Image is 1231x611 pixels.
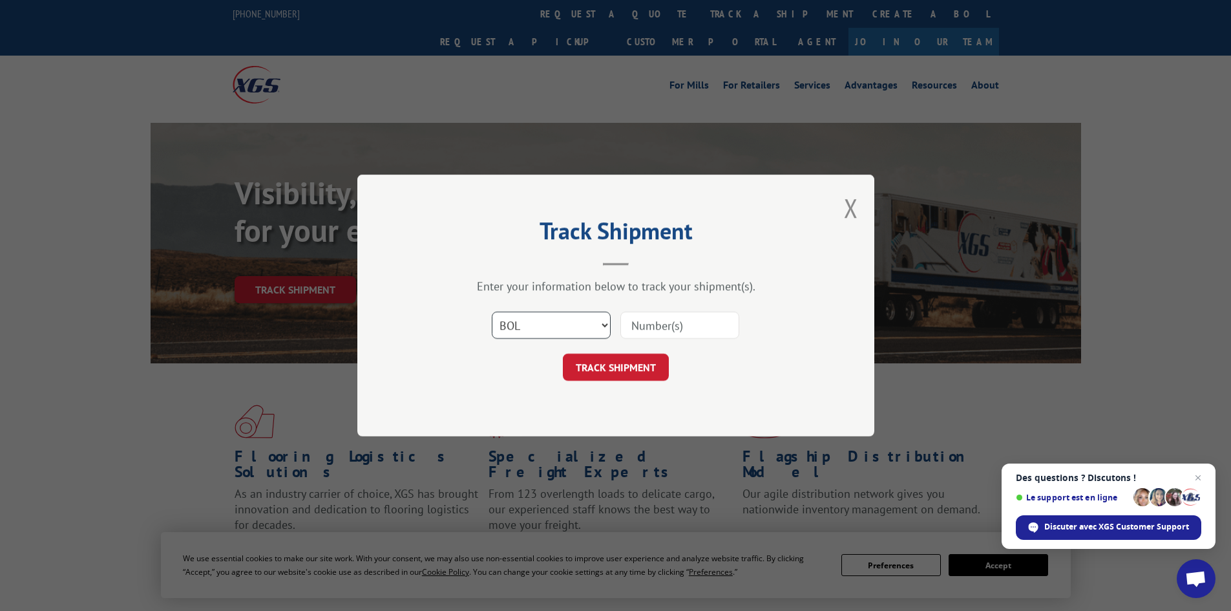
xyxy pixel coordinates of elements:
[1016,473,1201,483] span: Des questions ? Discutons !
[422,279,810,294] div: Enter your information below to track your shipment(s).
[1190,470,1206,486] span: Fermer le chat
[422,222,810,246] h2: Track Shipment
[844,191,858,225] button: Close modal
[1044,521,1189,533] span: Discuter avec XGS Customer Support
[1016,515,1201,540] div: Discuter avec XGS Customer Support
[620,312,739,339] input: Number(s)
[563,354,669,381] button: TRACK SHIPMENT
[1177,559,1215,598] div: Ouvrir le chat
[1016,493,1129,502] span: Le support est en ligne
